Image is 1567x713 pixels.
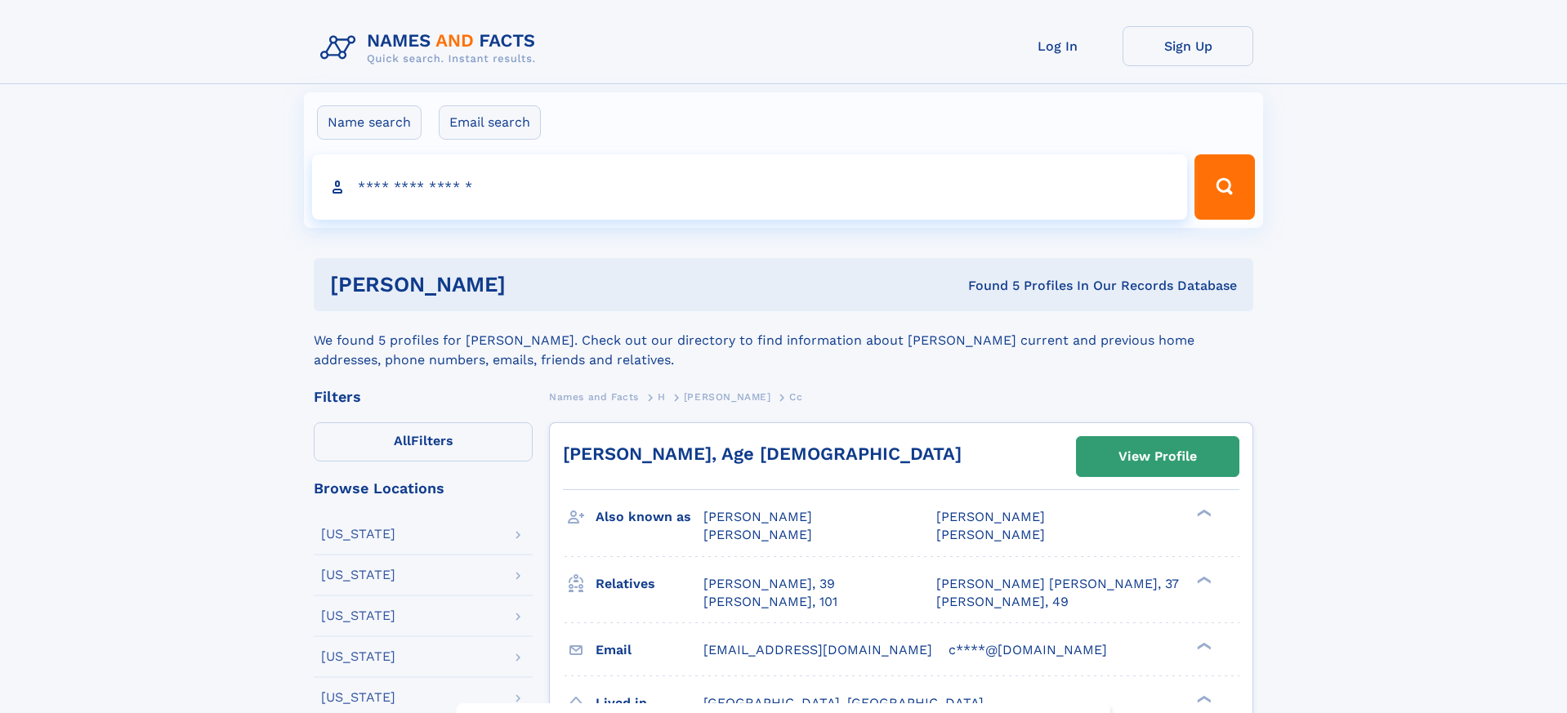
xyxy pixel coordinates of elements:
[1077,437,1239,476] a: View Profile
[321,691,395,704] div: [US_STATE]
[684,386,771,407] a: [PERSON_NAME]
[1194,154,1255,220] button: Search Button
[596,636,703,664] h3: Email
[992,26,1123,66] a: Log In
[703,575,835,593] a: [PERSON_NAME], 39
[563,443,962,464] a: [PERSON_NAME], Age [DEMOGRAPHIC_DATA]
[658,386,666,407] a: H
[321,568,395,582] div: [US_STATE]
[936,509,1045,524] span: [PERSON_NAME]
[703,509,812,524] span: [PERSON_NAME]
[394,433,411,448] span: All
[596,503,703,531] h3: Also known as
[936,527,1045,542] span: [PERSON_NAME]
[703,527,812,542] span: [PERSON_NAME]
[1194,640,1213,651] div: ❯
[330,274,737,295] h1: [PERSON_NAME]
[1194,574,1213,585] div: ❯
[703,593,837,611] a: [PERSON_NAME], 101
[314,481,533,496] div: Browse Locations
[314,390,533,404] div: Filters
[596,570,703,598] h3: Relatives
[703,695,984,711] span: [GEOGRAPHIC_DATA], [GEOGRAPHIC_DATA]
[658,391,666,403] span: H
[936,593,1069,611] a: [PERSON_NAME], 49
[549,386,639,407] a: Names and Facts
[789,391,802,403] span: Cc
[1123,26,1253,66] a: Sign Up
[936,575,1179,593] a: [PERSON_NAME] [PERSON_NAME], 37
[1118,438,1197,475] div: View Profile
[1194,508,1213,519] div: ❯
[684,391,771,403] span: [PERSON_NAME]
[321,650,395,663] div: [US_STATE]
[314,422,533,461] label: Filters
[321,609,395,622] div: [US_STATE]
[737,277,1237,295] div: Found 5 Profiles In Our Records Database
[321,528,395,541] div: [US_STATE]
[703,642,932,657] span: [EMAIL_ADDRESS][DOMAIN_NAME]
[317,105,422,140] label: Name search
[314,311,1253,370] div: We found 5 profiles for [PERSON_NAME]. Check out our directory to find information about [PERSON_...
[314,26,549,70] img: Logo Names and Facts
[439,105,541,140] label: Email search
[312,154,1187,220] input: search input
[1194,693,1213,704] div: ❯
